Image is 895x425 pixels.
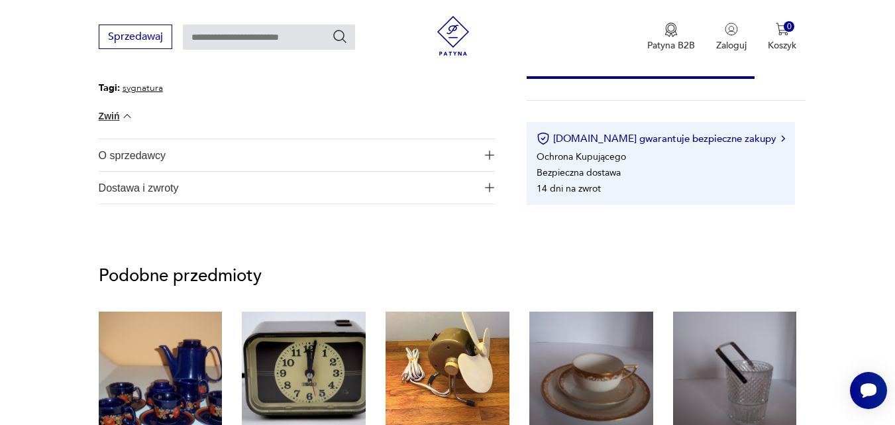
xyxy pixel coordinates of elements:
li: Ochrona Kupującego [537,150,626,162]
img: chevron down [121,109,134,123]
iframe: Smartsupp widget button [850,372,887,409]
span: O sprzedawcy [99,139,477,171]
img: Ikona medalu [664,23,678,37]
b: Tagi: [99,82,120,94]
button: Szukaj [332,29,348,44]
button: Zaloguj [716,23,747,52]
img: Ikona strzałki w prawo [781,135,785,142]
a: Sprzedawaj [99,33,172,42]
a: Ikona medaluPatyna B2B [647,23,695,52]
button: 0Koszyk [768,23,796,52]
p: Patyna B2B [647,39,695,52]
p: Podobne przedmioty [99,268,797,284]
button: [DOMAIN_NAME] gwarantuje bezpieczne zakupy [537,132,785,145]
img: Ikona plusa [485,151,494,160]
img: Ikona certyfikatu [537,132,550,145]
p: Koszyk [768,39,796,52]
b: Liczba sztuk: [99,65,156,78]
img: Ikona koszyka [776,23,789,36]
p: Zaloguj [716,39,747,52]
li: 14 dni na zwrot [537,182,601,194]
button: Zwiń [99,109,134,123]
li: Bezpieczna dostawa [537,166,621,178]
img: Ikona plusa [485,183,494,192]
span: Dostawa i zwroty [99,172,477,204]
button: Ikona plusaO sprzedawcy [99,139,495,171]
button: Ikona plusaDostawa i zwroty [99,172,495,204]
a: sygnatura [123,82,163,94]
img: Patyna - sklep z meblami i dekoracjami vintage [433,16,473,56]
img: Ikonka użytkownika [725,23,738,36]
button: Sprzedawaj [99,25,172,49]
div: 0 [784,21,795,32]
button: Patyna B2B [647,23,695,52]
